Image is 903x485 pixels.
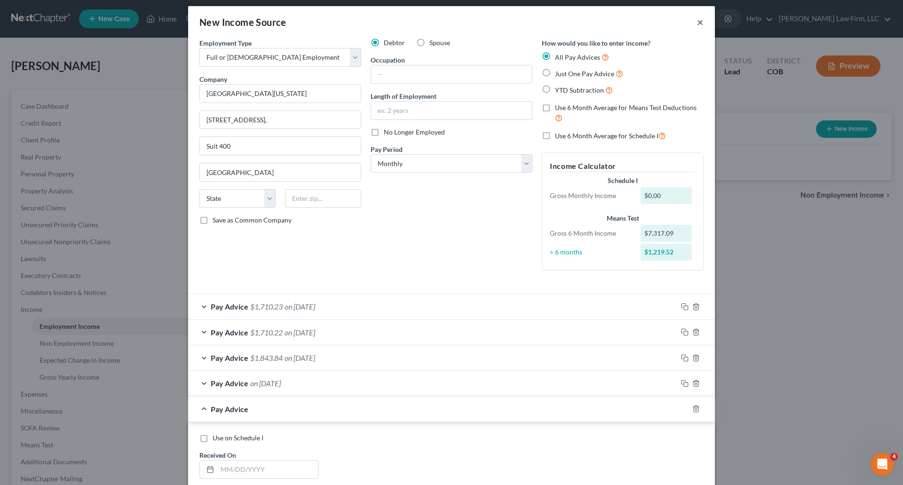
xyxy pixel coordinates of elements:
span: No Longer Employed [384,128,445,136]
span: Pay Advice [211,328,248,337]
iframe: Intercom live chat [871,453,894,476]
span: on [DATE] [250,379,281,388]
span: $1,843.84 [250,353,283,362]
span: on [DATE] [285,328,315,337]
span: YTD Subtraction [555,86,604,94]
span: Pay Advice [211,302,248,311]
input: Search company by name... [199,84,361,103]
span: Use 6 Month Average for Means Test Deductions [555,103,697,111]
div: Means Test [550,214,696,223]
label: Occupation [371,55,405,65]
div: Gross Monthly Income [545,191,636,200]
span: $1,710.23 [250,302,283,311]
input: -- [371,65,532,83]
span: 4 [890,453,898,461]
span: Use 6 Month Average for Schedule I [555,132,658,140]
span: Employment Type [199,39,252,47]
div: New Income Source [199,16,286,29]
span: Company [199,75,227,83]
button: × [697,16,704,28]
span: Pay Advice [211,405,248,413]
span: on [DATE] [285,302,315,311]
input: Enter address... [200,111,361,129]
input: Enter zip... [285,189,361,208]
label: Length of Employment [371,91,436,101]
span: on [DATE] [285,353,315,362]
span: Pay Advice [211,379,248,388]
label: How would you like to enter income? [542,38,650,48]
span: Spouse [429,39,450,47]
input: Unit, Suite, etc... [200,137,361,155]
span: Debtor [384,39,405,47]
span: Received On [199,451,236,459]
div: $1,219.52 [641,244,692,261]
span: $1,710.22 [250,328,283,337]
span: Save as Common Company [213,216,292,224]
input: MM/DD/YYYY [217,461,318,478]
div: Gross 6 Month Income [545,229,636,238]
div: ÷ 6 months [545,247,636,257]
input: Enter city... [200,163,361,181]
span: All Pay Advices [555,53,600,61]
span: Just One Pay Advice [555,70,614,78]
div: $0.00 [641,187,692,204]
span: Pay Advice [211,353,248,362]
div: Schedule I [550,176,696,185]
div: $7,317.09 [641,225,692,242]
span: Use on Schedule I [213,434,263,442]
input: ex: 2 years [371,102,532,119]
h5: Income Calculator [550,160,696,172]
span: Pay Period [371,145,403,153]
